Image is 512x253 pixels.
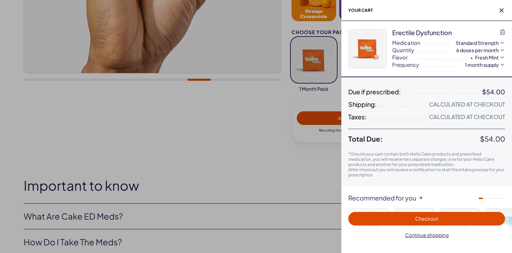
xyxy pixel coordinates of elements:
[348,167,504,177] span: After checkout you will receive a notification to start the intake process for your prescription.
[341,195,512,201] div: Recommended for you
[392,54,408,61] span: Flavor
[392,46,414,54] span: Quantity
[349,30,386,68] img: iownh4V3nGbUiJ6P030JsbkObMcuQxHiuDxmy1iN.webp
[348,228,505,242] button: Continue shopping
[405,232,449,238] span: Continue shopping
[392,39,420,46] span: Medication
[480,134,505,143] span: $54.00
[415,215,438,222] span: Checkout
[348,101,377,108] span: Shipping:
[392,61,419,68] span: Frequency
[348,113,367,120] span: Taxes:
[348,88,401,95] span: Due if prescribed:
[429,113,505,120] div: Calculated at Checkout
[482,88,505,95] div: $54.00
[348,135,480,143] span: Total Due:
[348,212,505,226] button: Checkout
[392,28,452,37] div: Erectile Dysfunction
[429,101,505,108] div: Calculated at Checkout
[348,151,505,167] p: *Should your cart contain both Hello Cake products and prescribed medication, you will receive tw...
